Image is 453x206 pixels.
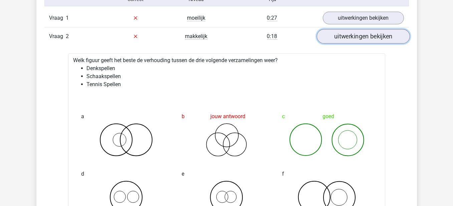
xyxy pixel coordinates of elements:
span: b [182,110,185,123]
div: jouw antwoord [182,110,271,123]
span: Vraag [49,32,66,40]
span: Vraag [49,14,66,22]
a: uitwerkingen bekijken [323,12,404,24]
span: 2 [66,33,69,39]
span: d [81,167,84,181]
a: uitwerkingen bekijken [316,29,410,44]
span: e [182,167,184,181]
div: goed [282,110,372,123]
span: f [282,167,284,181]
li: Schaakspellen [87,72,380,80]
span: 1 [66,15,69,21]
span: a [81,110,84,123]
li: Denkspellen [87,64,380,72]
span: moeilijk [187,15,205,21]
span: c [282,110,285,123]
span: 0:27 [267,15,277,21]
span: 0:18 [267,33,277,40]
span: makkelijk [185,33,207,40]
li: Tennis Spellen [87,80,380,88]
